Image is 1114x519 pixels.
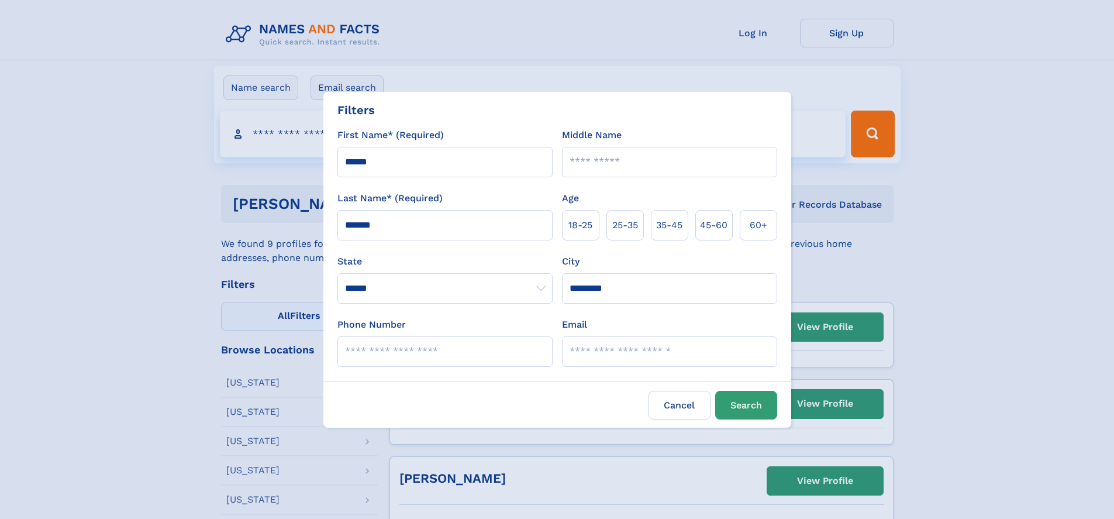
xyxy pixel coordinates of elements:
button: Search [715,391,777,420]
label: City [562,255,580,269]
span: 18‑25 [568,218,592,232]
span: 35‑45 [656,218,682,232]
label: Last Name* (Required) [337,191,443,205]
span: 25‑35 [612,218,638,232]
label: Phone Number [337,318,406,332]
label: First Name* (Required) [337,128,444,142]
label: State [337,255,553,269]
label: Email [562,318,587,332]
label: Middle Name [562,128,622,142]
span: 45‑60 [700,218,727,232]
span: 60+ [750,218,767,232]
label: Cancel [649,391,711,420]
label: Age [562,191,579,205]
div: Filters [337,101,375,119]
